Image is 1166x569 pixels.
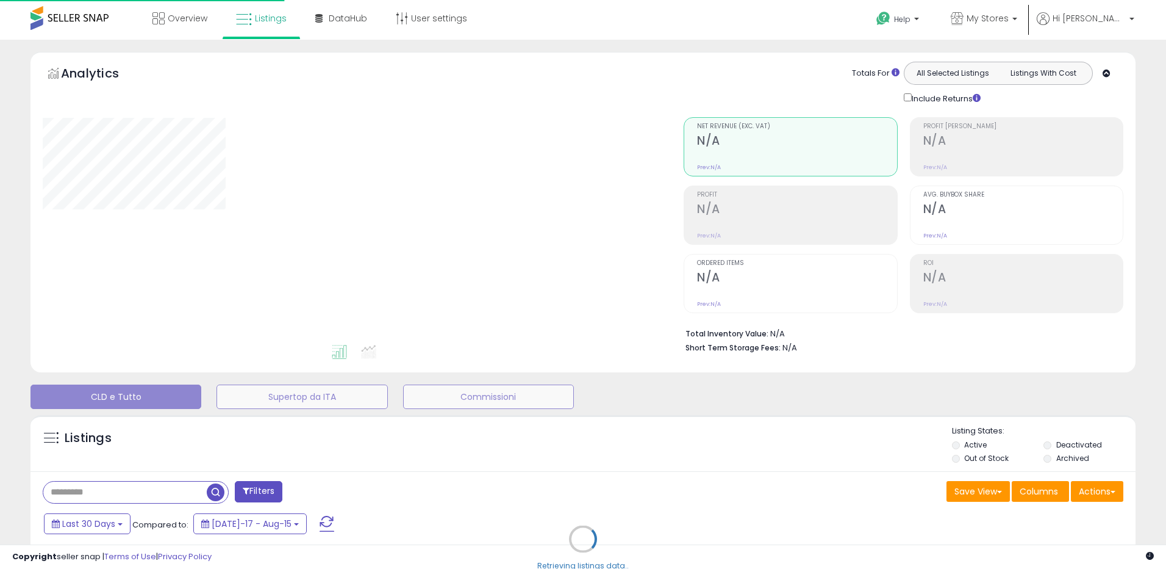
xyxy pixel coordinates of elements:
[685,328,768,339] b: Total Inventory Value:
[685,325,1114,340] li: N/A
[697,300,721,308] small: Prev: N/A
[697,192,896,198] span: Profit
[697,134,896,150] h2: N/A
[12,551,212,563] div: seller snap | |
[1053,12,1126,24] span: Hi [PERSON_NAME]
[894,14,910,24] span: Help
[697,202,896,219] h2: N/A
[923,192,1123,198] span: Avg. Buybox Share
[923,232,947,239] small: Prev: N/A
[923,300,947,308] small: Prev: N/A
[923,134,1123,150] h2: N/A
[782,342,797,353] span: N/A
[923,164,947,171] small: Prev: N/A
[867,2,931,40] a: Help
[998,65,1089,81] button: Listings With Cost
[697,232,721,239] small: Prev: N/A
[923,270,1123,287] h2: N/A
[61,65,143,85] h5: Analytics
[895,91,995,105] div: Include Returns
[168,12,207,24] span: Overview
[697,164,721,171] small: Prev: N/A
[1037,12,1134,40] a: Hi [PERSON_NAME]
[697,270,896,287] h2: N/A
[12,551,57,562] strong: Copyright
[907,65,998,81] button: All Selected Listings
[697,260,896,267] span: Ordered Items
[685,342,781,353] b: Short Term Storage Fees:
[216,385,387,409] button: Supertop da ITA
[329,12,367,24] span: DataHub
[923,202,1123,219] h2: N/A
[30,385,201,409] button: CLD e Tutto
[923,123,1123,130] span: Profit [PERSON_NAME]
[403,385,574,409] button: Commissioni
[255,12,287,24] span: Listings
[923,260,1123,267] span: ROI
[967,12,1009,24] span: My Stores
[697,123,896,130] span: Net Revenue (Exc. VAT)
[876,11,891,26] i: Get Help
[852,68,900,79] div: Totals For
